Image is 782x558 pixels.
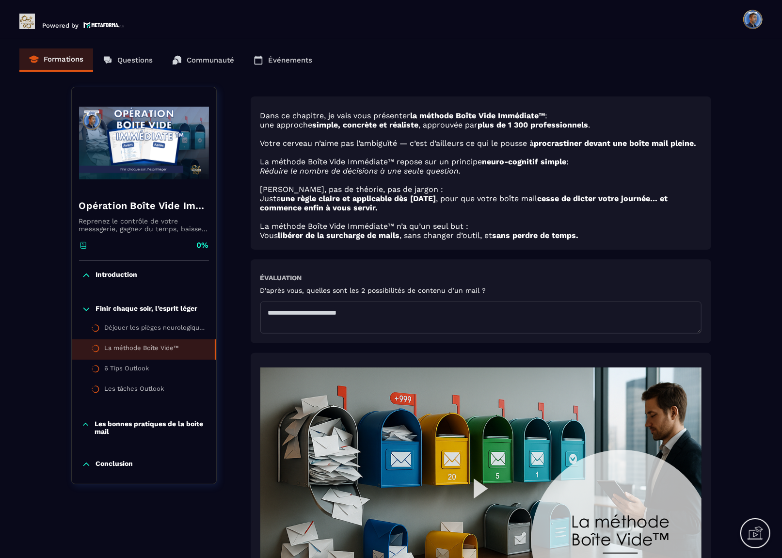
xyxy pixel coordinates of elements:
[42,22,79,29] p: Powered by
[411,111,545,120] strong: la méthode Boîte Vide Immédiate™
[478,120,589,129] strong: plus de 1 300 professionnels
[281,194,436,203] strong: une règle claire et applicable dès [DATE]
[96,304,198,314] p: Finir chaque soir, l’esprit léger
[260,166,461,175] em: Réduire le nombre de décisions à une seule question.
[79,95,209,191] img: banner
[260,274,302,282] h6: Évaluation
[534,139,697,148] strong: procrastiner devant une boîte mail pleine.
[260,222,702,231] p: La méthode Boîte Vide Immédiate™ n’a qu’un seul but :
[19,14,35,29] img: logo-branding
[260,157,702,166] p: La méthode Boîte Vide Immédiate™ repose sur un principe :
[260,287,486,294] h5: D'après vous, quelles sont les 2 possibilités de contenu d’un mail ?
[79,199,209,212] h4: Opération Boîte Vide Immédiate™ (OBI)
[260,194,702,212] p: Juste , pour que votre boîte mail
[482,157,567,166] strong: neuro-cognitif simple
[95,420,206,435] p: Les bonnes pratiques de la boite mail
[197,240,209,251] p: 0%
[105,324,207,335] div: Déjouer les pièges neurologiques des alertes
[313,120,419,129] strong: simple, concrète et réaliste
[260,185,702,194] p: [PERSON_NAME], pas de théorie, pas de jargon :
[96,271,138,280] p: Introduction
[79,217,209,233] p: Reprenez le contrôle de votre messagerie, gagnez du temps, baissez la charge mentale. Moins d’int...
[105,385,164,396] div: Les tâches Outlook
[105,365,149,375] div: 6 Tips Outlook
[260,231,702,240] p: Vous , sans changer d’outil, et
[260,120,702,129] p: une approche , approuvée par .
[278,231,400,240] strong: libérer de la surcharge de mails
[83,21,124,29] img: logo
[105,344,179,355] div: La méthode Boîte Vide™
[260,194,668,212] strong: cesse de dicter votre journée… et commence enfin à vous servir.
[260,111,702,120] p: Dans ce chapitre, je vais vous présenter :
[493,231,579,240] strong: sans perdre de temps.
[96,460,133,469] p: Conclusion
[260,139,702,148] p: Votre cerveau n’aime pas l’ambiguïté — c’est d’ailleurs ce qui le pousse à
